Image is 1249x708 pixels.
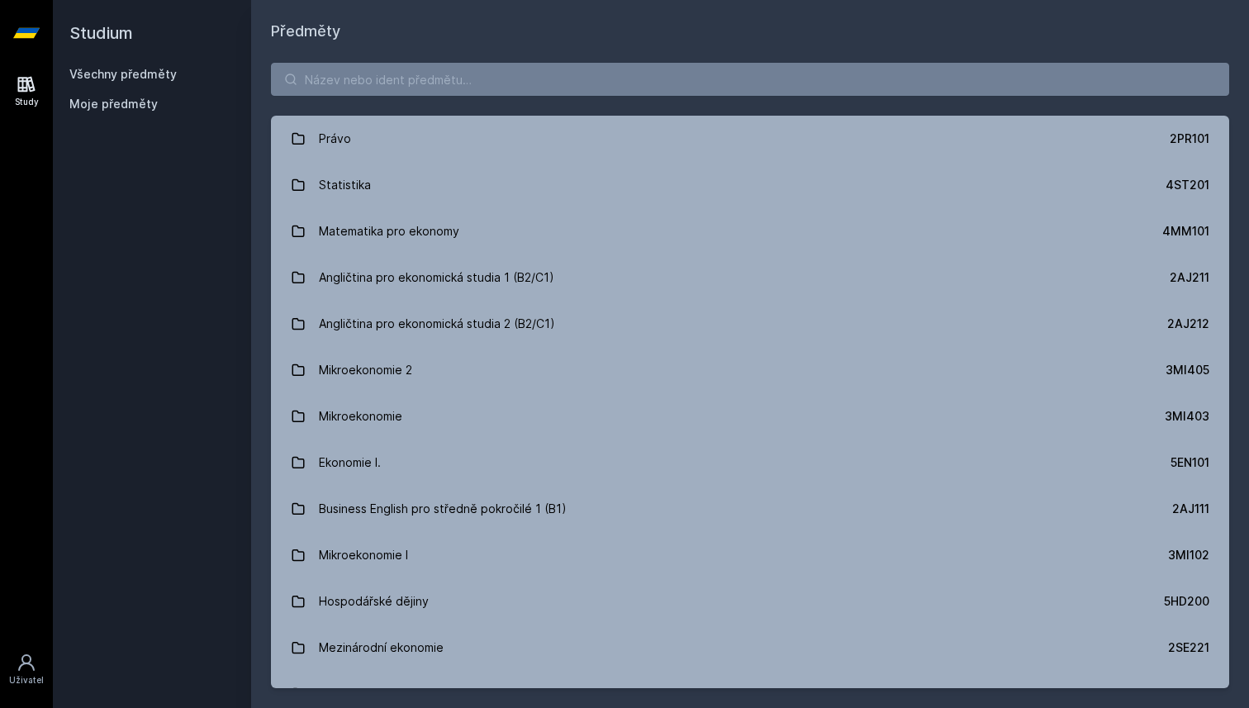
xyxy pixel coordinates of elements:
div: Business English pro středně pokročilé 1 (B1) [319,492,567,525]
a: Business English pro středně pokročilé 1 (B1) 2AJ111 [271,486,1229,532]
div: Mikroekonomie I [319,539,408,572]
div: 5HD200 [1164,593,1209,610]
a: Všechny předměty [69,67,177,81]
div: Statistika [319,169,371,202]
a: Uživatel [3,644,50,695]
div: 2AJ212 [1167,316,1209,332]
div: 2PR101 [1170,131,1209,147]
h1: Předměty [271,20,1229,43]
a: Mikroekonomie 2 3MI405 [271,347,1229,393]
div: Angličtina pro ekonomická studia 1 (B2/C1) [319,261,554,294]
a: Statistika 4ST201 [271,162,1229,208]
div: 3MI102 [1168,547,1209,563]
a: Mezinárodní ekonomie 2SE221 [271,625,1229,671]
div: 3MI405 [1166,362,1209,378]
span: Moje předměty [69,96,158,112]
div: 22F200 [1166,686,1209,702]
div: 5EN101 [1171,454,1209,471]
div: 4ST201 [1166,177,1209,193]
div: Mikroekonomie [319,400,402,433]
a: Study [3,66,50,116]
div: Uživatel [9,674,44,687]
a: Angličtina pro ekonomická studia 1 (B2/C1) 2AJ211 [271,254,1229,301]
a: Ekonomie I. 5EN101 [271,440,1229,486]
div: 2AJ111 [1172,501,1209,517]
div: Hospodářské dějiny [319,585,429,618]
a: Hospodářské dějiny 5HD200 [271,578,1229,625]
a: Matematika pro ekonomy 4MM101 [271,208,1229,254]
a: Mikroekonomie 3MI403 [271,393,1229,440]
div: 4MM101 [1162,223,1209,240]
div: Právo [319,122,351,155]
div: Ekonomie I. [319,446,381,479]
a: Právo 2PR101 [271,116,1229,162]
div: Mezinárodní ekonomie [319,631,444,664]
div: 2AJ211 [1170,269,1209,286]
div: Study [15,96,39,108]
input: Název nebo ident předmětu… [271,63,1229,96]
div: Matematika pro ekonomy [319,215,459,248]
a: Angličtina pro ekonomická studia 2 (B2/C1) 2AJ212 [271,301,1229,347]
a: Mikroekonomie I 3MI102 [271,532,1229,578]
div: 3MI403 [1165,408,1209,425]
div: Angličtina pro ekonomická studia 2 (B2/C1) [319,307,555,340]
div: Mikroekonomie 2 [319,354,412,387]
div: 2SE221 [1168,639,1209,656]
